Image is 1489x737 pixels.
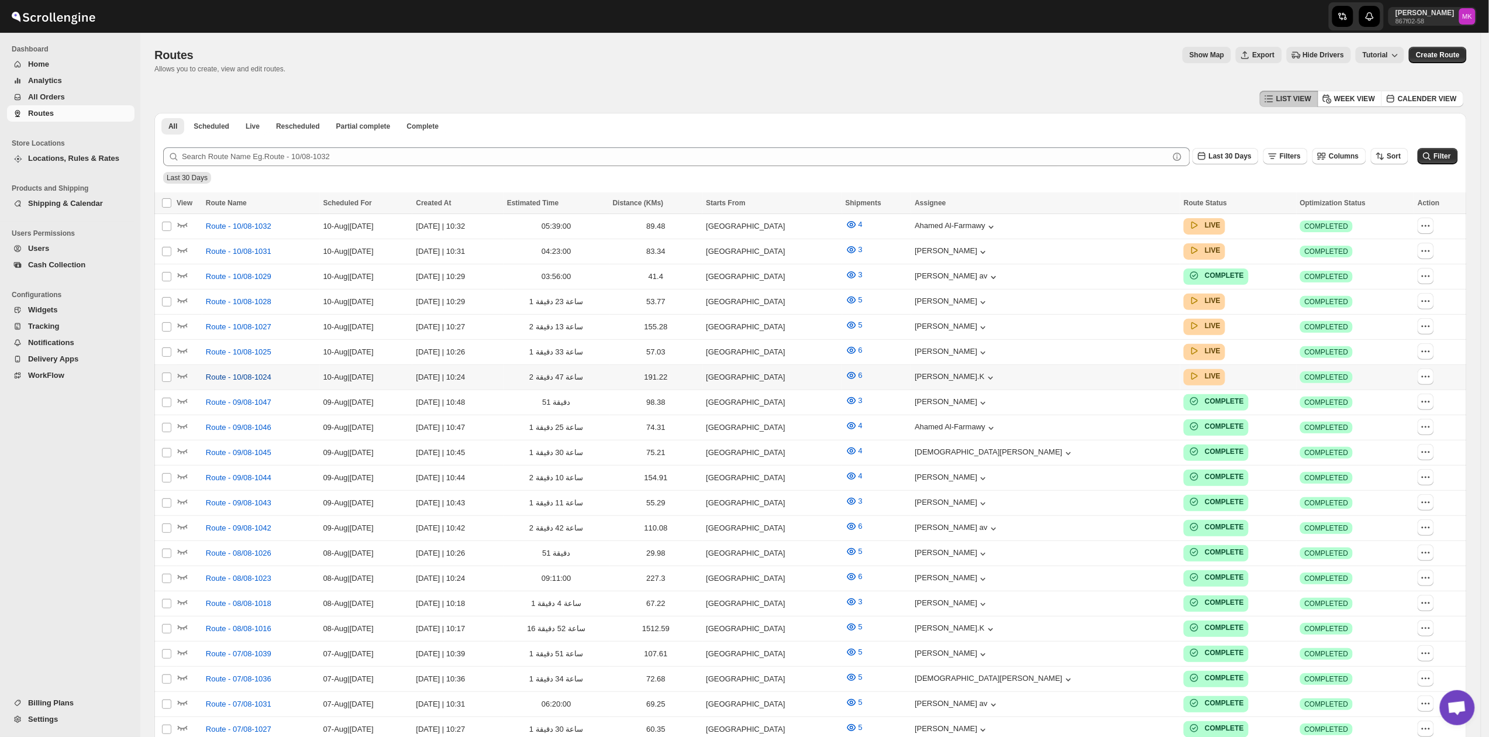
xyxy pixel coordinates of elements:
span: Route - 08/08-1023 [206,573,271,584]
div: [DEMOGRAPHIC_DATA][PERSON_NAME] [915,447,1074,459]
b: LIVE [1205,297,1221,305]
span: Show Map [1190,50,1224,60]
span: Assignee [915,199,946,207]
b: LIVE [1205,221,1221,229]
b: COMPLETE [1205,523,1244,531]
span: 5 [859,321,863,329]
button: 4 [839,416,870,435]
button: Route - 08/08-1018 [199,594,278,613]
span: 10-Aug | [DATE] [323,297,374,306]
text: MK [1463,13,1473,20]
button: Filters [1263,148,1308,164]
div: [PERSON_NAME] [915,246,989,258]
div: 2 ساعة 47 دقيقة [507,371,606,383]
button: Route - 10/08-1031 [199,242,278,261]
div: 1 ساعة 23 دقيقة [507,296,606,308]
button: [PERSON_NAME] [915,397,989,409]
span: Routes [28,109,54,118]
span: COMPLETED [1305,272,1349,281]
button: 6 [839,366,870,385]
button: WEEK VIEW [1318,91,1382,107]
span: Route - 08/08-1018 [206,598,271,609]
button: 4 [839,442,870,460]
button: Route - 09/08-1045 [199,443,278,462]
p: [PERSON_NAME] [1395,8,1454,18]
button: LIVE [1188,320,1221,332]
button: 4 [839,467,870,485]
button: LIVE [1188,244,1221,256]
span: Store Locations [12,139,135,148]
button: [PERSON_NAME] [915,724,989,736]
span: 10-Aug | [DATE] [323,222,374,230]
span: 5 [859,698,863,707]
div: [DATE] | 10:31 [416,246,499,257]
b: COMPLETE [1205,724,1244,732]
div: 83.34 [613,246,699,257]
div: [DATE] | 10:29 [416,271,499,283]
button: [PERSON_NAME] [915,573,989,585]
button: Route - 10/08-1027 [199,318,278,336]
button: Billing Plans [7,695,135,711]
button: Delivery Apps [7,351,135,367]
b: COMPLETE [1205,422,1244,431]
span: Last 30 Days [167,174,208,182]
span: Route - 07/08-1036 [206,673,271,685]
span: WEEK VIEW [1334,94,1375,104]
button: Route - 09/08-1047 [199,393,278,412]
button: 3 [839,593,870,611]
span: Route - 10/08-1031 [206,246,271,257]
button: COMPLETE [1188,496,1244,508]
span: Tutorial [1363,51,1388,59]
button: Hide Drivers [1287,47,1352,63]
span: Route - 08/08-1016 [206,623,271,635]
span: 6 [859,346,863,354]
button: LIVE [1188,345,1221,357]
div: [GEOGRAPHIC_DATA] [706,271,838,283]
button: 5 [839,542,870,561]
b: COMPLETE [1205,624,1244,632]
button: Route - 08/08-1026 [199,544,278,563]
span: Locations, Rules & Rates [28,154,119,163]
span: Route - 09/08-1046 [206,422,271,433]
button: Route - 09/08-1043 [199,494,278,512]
span: Route - 08/08-1026 [206,547,271,559]
span: 5 [859,547,863,556]
span: 5 [859,622,863,631]
span: 4 [859,471,863,480]
span: CALENDER VIEW [1398,94,1457,104]
span: 10-Aug | [DATE] [323,322,374,331]
b: COMPLETE [1205,699,1244,707]
span: Live [246,122,260,131]
span: Route - 10/08-1032 [206,221,271,232]
div: [DATE] | 10:26 [416,346,499,358]
span: All Orders [28,92,65,101]
button: COMPLETE [1188,471,1244,483]
button: [PERSON_NAME].K [915,624,996,635]
button: Ahamed Al-Farmawy [915,422,997,434]
button: [PERSON_NAME].K [915,372,996,384]
button: Route - 10/08-1029 [199,267,278,286]
button: LIVE [1188,370,1221,382]
span: Users Permissions [12,229,135,238]
span: Route - 09/08-1042 [206,522,271,534]
div: 1 ساعة 33 دقيقة [507,346,606,358]
button: Locations, Rules & Rates [7,150,135,167]
button: Route - 07/08-1031 [199,695,278,714]
button: Route - 09/08-1046 [199,418,278,437]
div: [GEOGRAPHIC_DATA] [706,296,838,308]
button: [PERSON_NAME] [915,498,989,509]
span: Configurations [12,290,135,299]
span: Route - 10/08-1027 [206,321,271,333]
button: LIVE [1188,219,1221,231]
button: [PERSON_NAME] [915,322,989,333]
div: Ahamed Al-Farmawy [915,221,997,233]
button: Route - 07/08-1039 [199,645,278,663]
button: [PERSON_NAME] [915,297,989,308]
div: 41.4 [613,271,699,283]
button: LIST VIEW [1260,91,1318,107]
span: Products and Shipping [12,184,135,193]
div: [GEOGRAPHIC_DATA] [706,321,838,333]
